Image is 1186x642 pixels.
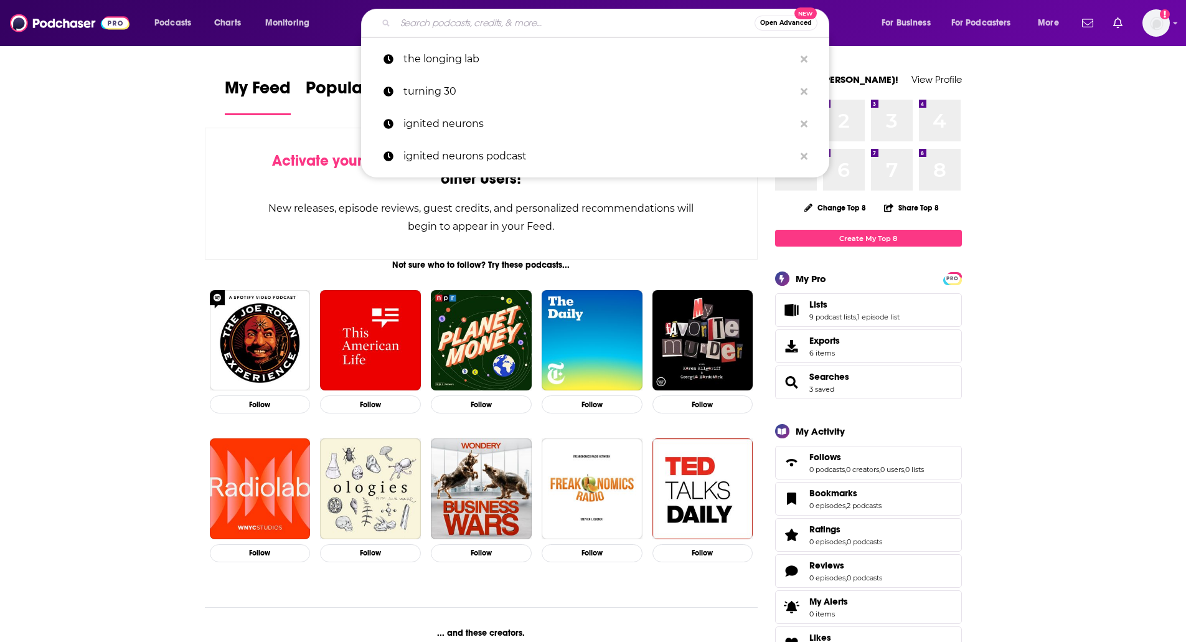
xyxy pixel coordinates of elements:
span: 6 items [809,349,840,357]
span: , [845,574,847,582]
div: by following Podcasts, Creators, Lists, and other Users! [268,152,695,188]
img: Radiolab [210,438,311,539]
a: View Profile [911,73,962,85]
div: Search podcasts, credits, & more... [373,9,841,37]
a: Podchaser - Follow, Share and Rate Podcasts [10,11,129,35]
span: Activate your Feed [272,151,400,170]
button: Change Top 8 [797,200,874,215]
a: 9 podcast lists [809,313,856,321]
svg: Add a profile image [1160,9,1170,19]
span: For Business [882,14,931,32]
span: , [845,537,847,546]
a: ignited neurons [361,108,829,140]
a: 0 lists [905,465,924,474]
a: Freakonomics Radio [542,438,642,539]
img: Ologies with Alie Ward [320,438,421,539]
span: , [856,313,857,321]
button: open menu [873,13,946,33]
div: New releases, episode reviews, guest credits, and personalized recommendations will begin to appe... [268,199,695,235]
button: Follow [652,544,753,562]
a: the longing lab [361,43,829,75]
button: Follow [320,544,421,562]
a: Reviews [779,562,804,580]
span: PRO [945,274,960,283]
a: Show notifications dropdown [1108,12,1127,34]
a: Searches [809,371,849,382]
span: Follows [809,451,841,463]
a: ignited neurons podcast [361,140,829,172]
a: My Feed [225,77,291,115]
a: 0 episodes [809,501,845,510]
span: My Alerts [809,596,848,607]
a: Searches [779,374,804,391]
img: User Profile [1142,9,1170,37]
a: Show notifications dropdown [1077,12,1098,34]
span: My Alerts [779,598,804,616]
img: This American Life [320,290,421,391]
a: 0 users [880,465,904,474]
p: ignited neurons podcast [403,140,794,172]
span: Podcasts [154,14,191,32]
div: ... and these creators. [205,628,758,638]
a: Welcome [PERSON_NAME]! [775,73,898,85]
button: Follow [542,544,642,562]
button: open menu [943,13,1029,33]
a: Reviews [809,560,882,571]
a: 2 podcasts [847,501,882,510]
span: Searches [775,366,962,399]
span: 0 items [809,610,848,618]
button: Follow [210,544,311,562]
span: Ratings [775,518,962,552]
img: My Favorite Murder with Karen Kilgariff and Georgia Hardstark [652,290,753,391]
span: Lists [775,293,962,327]
a: 0 episodes [809,574,845,582]
span: Bookmarks [809,488,857,499]
span: Popular Feed [306,77,412,106]
a: 3 saved [809,385,834,394]
span: Lists [809,299,827,310]
span: Logged in as gabrielle.gantz [1142,9,1170,37]
div: Not sure who to follow? Try these podcasts... [205,260,758,270]
a: 0 podcasts [847,574,882,582]
button: open menu [256,13,326,33]
button: Follow [431,395,532,413]
img: The Daily [542,290,642,391]
span: Monitoring [265,14,309,32]
span: , [904,465,905,474]
span: , [845,465,846,474]
span: My Feed [225,77,291,106]
button: Follow [652,395,753,413]
a: Planet Money [431,290,532,391]
a: Bookmarks [779,490,804,507]
a: Follows [809,451,924,463]
span: Ratings [809,524,840,535]
a: Lists [809,299,900,310]
a: 0 podcasts [809,465,845,474]
span: , [845,501,847,510]
button: Follow [210,395,311,413]
input: Search podcasts, credits, & more... [395,13,755,33]
span: , [879,465,880,474]
a: PRO [945,273,960,283]
p: the longing lab [403,43,794,75]
img: TED Talks Daily [652,438,753,539]
a: turning 30 [361,75,829,108]
img: Business Wars [431,438,532,539]
a: My Alerts [775,590,962,624]
span: Charts [214,14,241,32]
a: Create My Top 8 [775,230,962,247]
a: 0 creators [846,465,879,474]
span: For Podcasters [951,14,1011,32]
button: Open AdvancedNew [755,16,817,31]
a: Lists [779,301,804,319]
span: Open Advanced [760,20,812,26]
